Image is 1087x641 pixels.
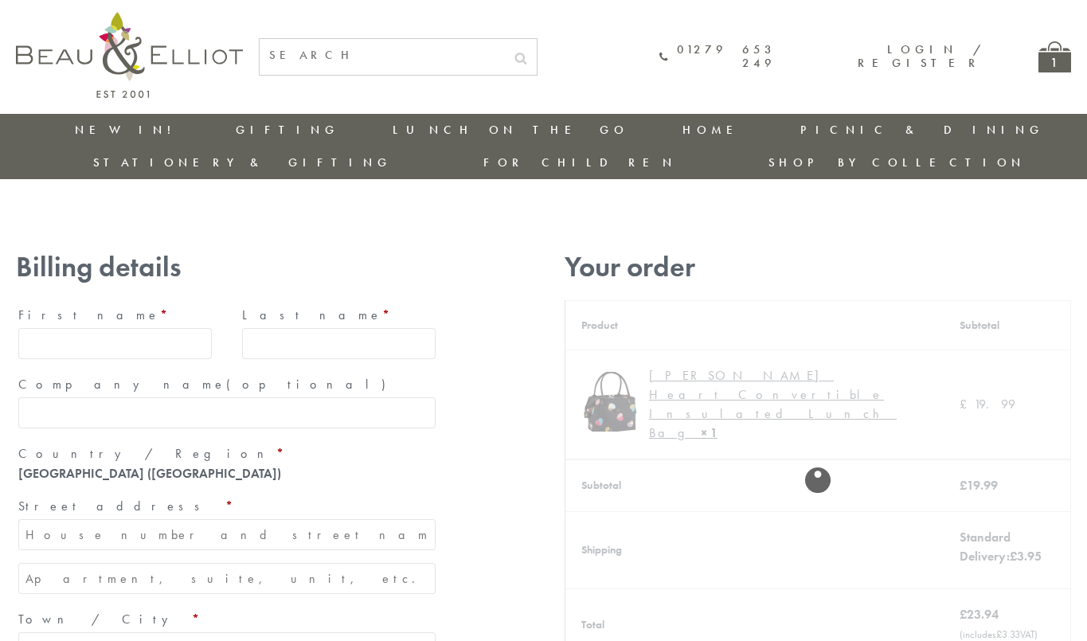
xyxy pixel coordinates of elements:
[659,43,776,71] a: 01279 653 249
[18,441,436,467] label: Country / Region
[236,122,339,138] a: Gifting
[16,12,243,98] img: logo
[483,154,677,170] a: For Children
[18,465,281,482] strong: [GEOGRAPHIC_DATA] ([GEOGRAPHIC_DATA])
[93,154,392,170] a: Stationery & Gifting
[242,303,436,328] label: Last name
[18,372,436,397] label: Company name
[18,519,436,550] input: House number and street name
[858,41,983,71] a: Login / Register
[226,376,395,393] span: (optional)
[800,122,1044,138] a: Picnic & Dining
[75,122,182,138] a: New in!
[260,39,505,72] input: SEARCH
[565,251,1071,283] h3: Your order
[18,607,436,632] label: Town / City
[393,122,628,138] a: Lunch On The Go
[682,122,746,138] a: Home
[1038,41,1071,72] a: 1
[768,154,1026,170] a: Shop by collection
[18,563,436,594] input: Apartment, suite, unit, etc. (optional)
[18,303,212,328] label: First name
[18,494,436,519] label: Street address
[16,251,438,283] h3: Billing details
